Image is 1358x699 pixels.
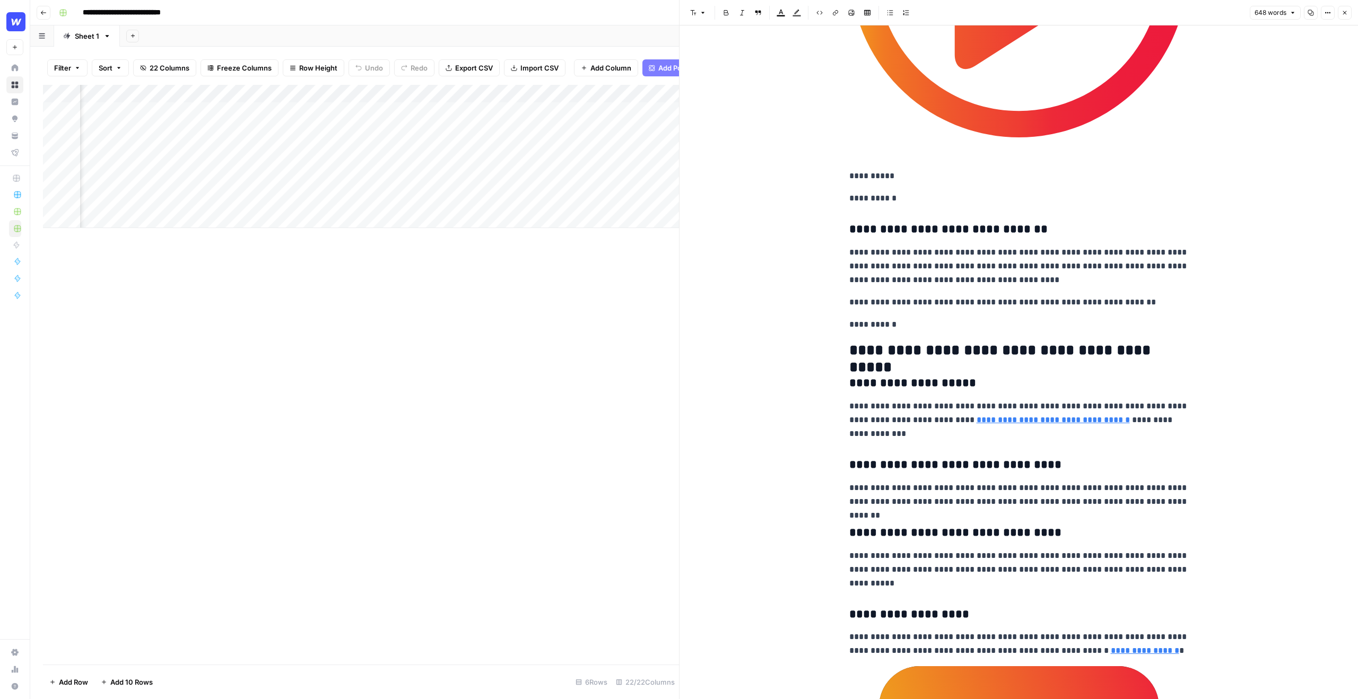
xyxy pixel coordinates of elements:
a: Usage [6,661,23,678]
a: Your Data [6,127,23,144]
a: Opportunities [6,110,23,127]
span: Redo [411,63,428,73]
button: Sort [92,59,129,76]
span: Freeze Columns [217,63,272,73]
img: Webflow Logo [6,12,25,31]
span: Add Column [590,63,631,73]
a: Browse [6,76,23,93]
div: Sheet 1 [75,31,99,41]
button: Row Height [283,59,344,76]
div: 22/22 Columns [612,674,679,691]
button: Workspace: Webflow [6,8,23,35]
button: Help + Support [6,678,23,695]
div: 6 Rows [571,674,612,691]
button: Add Power Agent [642,59,722,76]
span: Sort [99,63,112,73]
span: Undo [365,63,383,73]
span: Export CSV [455,63,493,73]
span: 22 Columns [150,63,189,73]
button: Export CSV [439,59,500,76]
a: Settings [6,644,23,661]
button: 22 Columns [133,59,196,76]
span: Add Row [59,677,88,687]
button: 648 words [1250,6,1301,20]
a: Sheet 1 [54,25,120,47]
button: Undo [349,59,390,76]
span: 648 words [1255,8,1286,18]
span: Add Power Agent [658,63,716,73]
button: Add 10 Rows [94,674,159,691]
a: Insights [6,93,23,110]
span: Row Height [299,63,337,73]
button: Freeze Columns [201,59,278,76]
a: Home [6,59,23,76]
button: Redo [394,59,434,76]
a: Flightpath [6,144,23,161]
button: Add Row [43,674,94,691]
span: Filter [54,63,71,73]
button: Filter [47,59,88,76]
button: Add Column [574,59,638,76]
button: Import CSV [504,59,565,76]
span: Import CSV [520,63,559,73]
span: Add 10 Rows [110,677,153,687]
